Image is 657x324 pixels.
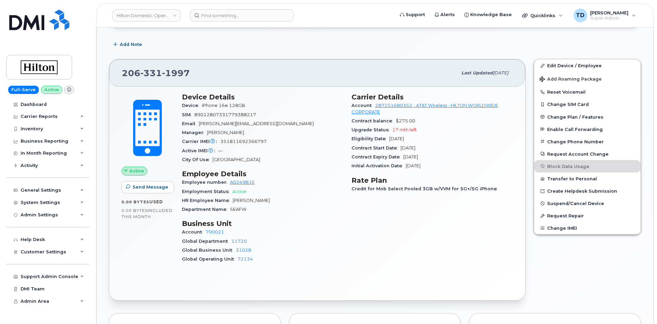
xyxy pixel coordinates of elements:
[392,127,417,132] span: 17 mth left
[351,186,500,191] span: Credit for Mob Select Pooled 3GB w/VVM for 5G+/5G iPhone
[534,135,641,148] button: Change Phone Number
[149,199,163,204] span: used
[182,93,343,101] h3: Device Details
[182,121,199,126] span: Email
[351,163,406,168] span: Initial Activation Date
[547,114,603,119] span: Change Plan / Features
[569,9,641,22] div: Tauriq Dixon
[517,9,567,22] div: Quicklinks
[120,41,142,48] span: Add Note
[132,184,168,190] span: Send Message
[218,148,223,153] span: —
[530,13,555,18] span: Quicklinks
[406,163,420,168] span: [DATE]
[199,121,314,126] span: [PERSON_NAME][EMAIL_ADDRESS][DOMAIN_NAME]
[233,198,270,203] span: [PERSON_NAME]
[220,139,267,144] span: 351811692366797
[351,136,389,141] span: Eligibility Date
[351,103,375,108] span: Account
[540,76,602,83] span: Add Roaming Package
[534,72,641,86] button: Add Roaming Package
[122,68,190,78] span: 206
[182,112,194,117] span: SIM
[396,118,415,123] span: $275.00
[231,239,247,244] a: 11720
[207,130,244,135] span: [PERSON_NAME]
[190,9,294,22] input: Find something...
[182,148,218,153] span: Active IMEI
[182,189,232,194] span: Employment Status
[129,168,144,174] span: Active
[406,11,425,18] span: Support
[351,93,513,101] h3: Carrier Details
[430,8,460,22] a: Alerts
[182,229,206,235] span: Account
[122,200,149,204] span: 0.00 Bytes
[351,103,498,114] a: 287251680352 - AT&T Wireless - HILTON WORLDWIDE CORPORATE
[403,154,418,159] span: [DATE]
[182,170,343,178] h3: Employee Details
[202,103,245,108] span: iPhone 16e 128GB
[140,68,162,78] span: 331
[590,10,629,15] span: [PERSON_NAME]
[547,201,604,206] span: Suspend/Cancel Device
[534,123,641,135] button: Enable Call Forwarding
[162,68,190,78] span: 1997
[182,130,207,135] span: Manager
[230,180,255,185] a: A0249B1E
[534,59,641,72] a: Edit Device / Employee
[389,136,404,141] span: [DATE]
[493,70,508,75] span: [DATE]
[182,198,233,203] span: HR Employee Name
[182,103,202,108] span: Device
[534,185,641,197] a: Create Helpdesk Submission
[534,86,641,98] button: Reset Voicemail
[182,256,238,262] span: Global Operating Unit
[351,154,403,159] span: Contract Expiry Date
[440,11,455,18] span: Alerts
[395,8,430,22] a: Support
[206,229,224,235] a: 700021
[534,172,641,185] button: Transfer to Personal
[534,197,641,209] button: Suspend/Cancel Device
[122,208,148,213] span: 0.00 Bytes
[182,157,212,162] span: City Of Use
[470,11,512,18] span: Knowledge Base
[232,189,246,194] span: Active
[576,11,585,20] span: TD
[590,15,629,21] span: Super Admin
[534,160,641,172] button: Block Data Usage
[236,248,251,253] a: 31028
[401,145,415,151] span: [DATE]
[534,209,641,222] button: Request Repair
[182,239,231,244] span: Global Department
[351,176,513,184] h3: Rate Plan
[230,207,246,212] span: SEAFW
[109,38,148,51] button: Add Note
[461,70,493,75] span: Last updated
[238,256,253,262] a: 72134
[182,139,220,144] span: Carrier IMEI
[351,118,396,123] span: Contract balance
[460,8,517,22] a: Knowledge Base
[122,181,174,193] button: Send Message
[534,111,641,123] button: Change Plan / Features
[534,222,641,234] button: Change IMEI
[194,112,256,117] span: 89012807331779388217
[182,248,236,253] span: Global Business Unit
[627,294,652,319] iframe: Messenger Launcher
[112,9,181,22] a: Hilton Domestic Operating Company Inc
[182,219,343,228] h3: Business Unit
[351,127,392,132] span: Upgrade Status
[212,157,260,162] span: [GEOGRAPHIC_DATA]
[534,148,641,160] button: Request Account Change
[351,145,401,151] span: Contract Start Date
[182,180,230,185] span: Employee number
[547,127,603,132] span: Enable Call Forwarding
[534,98,641,110] button: Change SIM Card
[182,207,230,212] span: Department Name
